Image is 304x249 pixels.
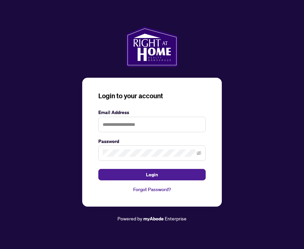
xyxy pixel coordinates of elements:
span: Enterprise [165,215,187,221]
button: Login [98,169,206,180]
label: Email Address [98,109,206,116]
span: Powered by [117,215,142,221]
h3: Login to your account [98,91,206,101]
label: Password [98,138,206,145]
span: Login [146,169,158,180]
a: Forgot Password? [98,186,206,193]
a: myAbode [143,215,164,222]
img: ma-logo [126,27,178,67]
span: eye-invisible [197,151,201,155]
